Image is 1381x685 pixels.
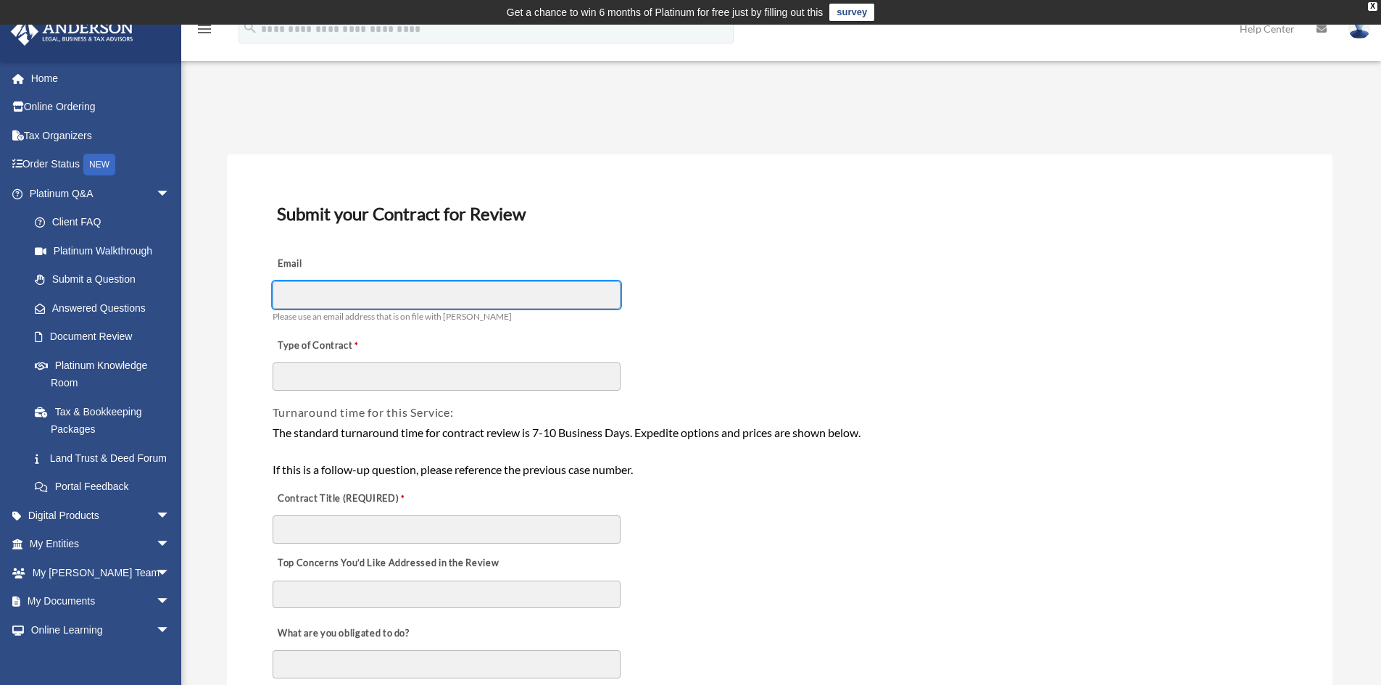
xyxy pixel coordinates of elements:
i: search [242,20,258,36]
a: Land Trust & Deed Forum [20,444,192,473]
img: User Pic [1348,18,1370,39]
a: Answered Questions [20,294,192,323]
div: close [1368,2,1377,11]
span: arrow_drop_down [156,558,185,588]
span: Turnaround time for this Service: [273,405,454,419]
a: Client FAQ [20,208,192,237]
span: Please use an email address that is on file with [PERSON_NAME] [273,311,512,322]
span: arrow_drop_down [156,179,185,209]
label: Type of Contract [273,336,418,356]
a: menu [196,25,213,38]
h3: Submit your Contract for Review [271,199,1288,229]
span: arrow_drop_down [156,530,185,560]
a: Document Review [20,323,185,352]
a: Submit a Question [20,265,192,294]
label: Contract Title (REQUIRED) [273,489,418,509]
span: arrow_drop_down [156,501,185,531]
a: Tax & Bookkeeping Packages [20,397,192,444]
label: Email [273,254,418,275]
a: My [PERSON_NAME] Teamarrow_drop_down [10,558,192,587]
span: arrow_drop_down [156,615,185,645]
a: Order StatusNEW [10,150,192,180]
a: Home [10,64,192,93]
div: NEW [83,154,115,175]
a: Portal Feedback [20,473,192,502]
span: arrow_drop_down [156,587,185,617]
a: Platinum Q&Aarrow_drop_down [10,179,192,208]
a: My Documentsarrow_drop_down [10,587,192,616]
label: Top Concerns You’d Like Addressed in the Review [273,553,503,573]
a: Tax Organizers [10,121,192,150]
label: What are you obligated to do? [273,623,418,644]
a: Online Ordering [10,93,192,122]
a: survey [829,4,874,21]
a: My Entitiesarrow_drop_down [10,530,192,559]
img: Anderson Advisors Platinum Portal [7,17,138,46]
i: menu [196,20,213,38]
a: Platinum Knowledge Room [20,351,192,397]
a: Platinum Walkthrough [20,236,192,265]
div: The standard turnaround time for contract review is 7-10 Business Days. Expedite options and pric... [273,423,1287,479]
a: Online Learningarrow_drop_down [10,615,192,644]
div: Get a chance to win 6 months of Platinum for free just by filling out this [507,4,824,21]
a: Digital Productsarrow_drop_down [10,501,192,530]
